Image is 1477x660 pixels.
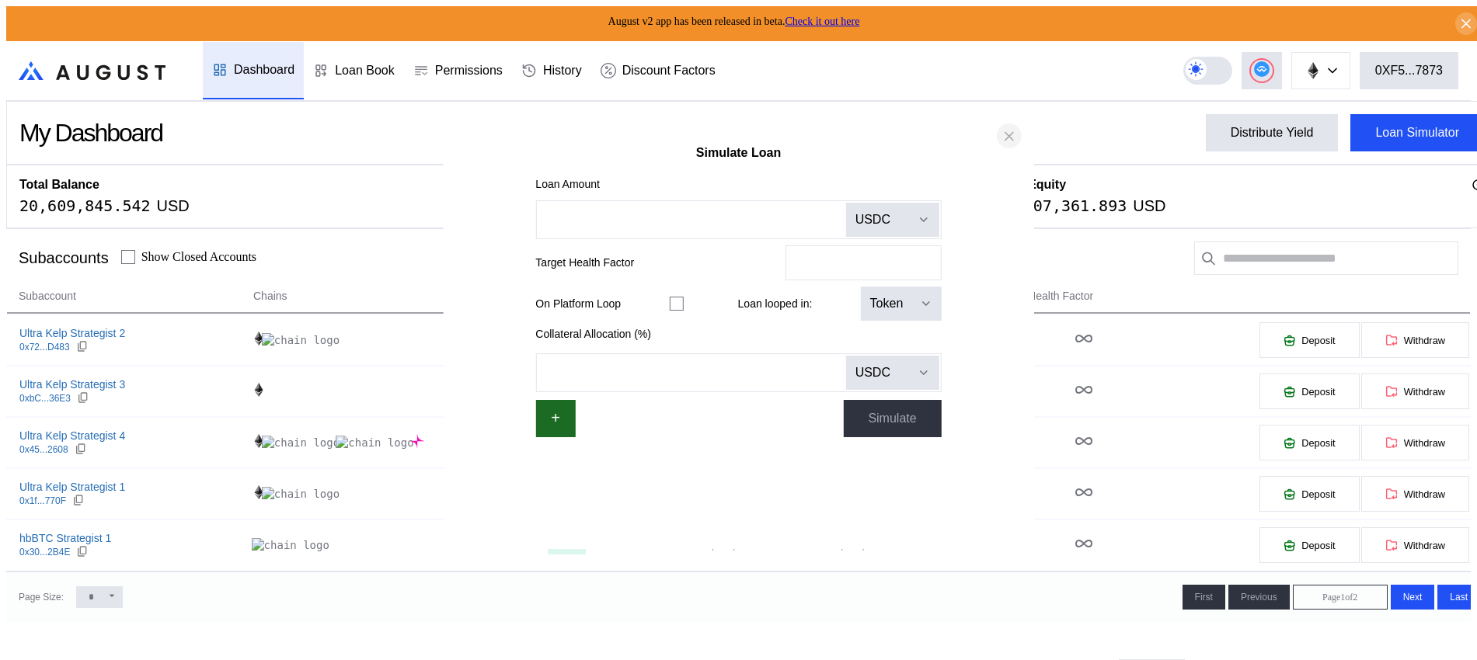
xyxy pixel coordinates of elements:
span: Deposit [1301,488,1335,500]
span: Previous [1241,592,1277,603]
div: Discount Factors [622,64,716,78]
button: Simulate [843,400,941,437]
span: Page 1 of 2 [1322,592,1357,603]
div: Ultra Kelp Strategist 3 [19,377,125,391]
span: Deposit [1301,437,1335,449]
div: 20,609,845.542 [19,196,151,215]
span: Deposit [1301,386,1335,398]
div: Subaccounts [19,249,109,267]
div: USDC [855,366,890,380]
img: chain logo [252,434,266,448]
img: chain logo [262,333,340,347]
button: + [535,400,576,437]
div: Ultra Kelp Strategist 4 [19,429,125,443]
span: Deposit [1301,540,1335,551]
div: 20,607,361.893 [996,196,1127,215]
span: August v2 app has been released in beta. [608,16,860,27]
h2: Total Balance [19,178,99,192]
div: hbBTC Strategist 1 [19,531,111,545]
div: 0x72...D483 [19,342,70,353]
div: Loan Book [335,64,395,78]
div: USD [157,196,190,215]
div: 0x1f...770F [19,495,66,506]
img: chain logo [262,487,340,501]
span: Withdraw [1404,540,1445,551]
span: Last [1450,592,1468,603]
span: First [1195,592,1213,603]
div: 0XF5...7873 [1375,64,1443,78]
div: Distribute Yield [1231,126,1314,140]
img: chain logo [410,434,424,448]
div: USDC [855,213,890,227]
div: Permissions [435,64,503,78]
div: Loan Simulator [1375,126,1459,140]
img: chain logo [336,436,413,450]
img: chain logo [252,332,266,346]
div: Loan Amount [535,177,600,191]
div: Token [870,297,904,311]
div: Collateral Allocation (%) [535,327,651,341]
span: Chains [253,288,287,304]
span: Withdraw [1404,386,1445,398]
div: My Dashboard [19,119,162,148]
span: Withdraw [1404,335,1445,346]
div: 0xbC...36E3 [19,393,71,404]
button: Open menu for selecting token for payment [861,287,942,321]
div: Page Size: [19,592,64,603]
div: History [543,64,582,78]
div: USD [1133,196,1165,215]
label: Show Closed Accounts [141,250,256,264]
a: Check it out here [785,16,859,27]
div: 0x45...2608 [19,444,68,455]
span: Subaccount [19,288,76,304]
button: close modal [997,123,1022,148]
img: chain logo [252,383,266,397]
div: On Platform Loop [535,297,621,311]
div: Ultra Kelp Strategist 1 [19,480,125,494]
div: Ultra Kelp Strategist 2 [19,326,125,340]
img: chain logo [252,538,329,552]
span: Next [1403,592,1423,603]
div: Dashboard [234,63,294,77]
button: Open menu for selecting token for payment [846,203,939,237]
h2: Simulate Loan [468,146,1008,160]
img: chain logo [262,436,340,450]
span: Health Factor [1028,288,1093,304]
span: Withdraw [1404,437,1445,449]
span: Deposit [1301,335,1335,346]
img: chain logo [1305,62,1322,79]
button: Open menu for selecting token for payment [846,356,939,390]
div: Loan looped in: [738,297,813,311]
div: 0x30...2B4E [19,547,70,558]
span: Withdraw [1404,488,1445,500]
img: chain logo [252,485,266,499]
div: Target Health Factor [535,255,634,269]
